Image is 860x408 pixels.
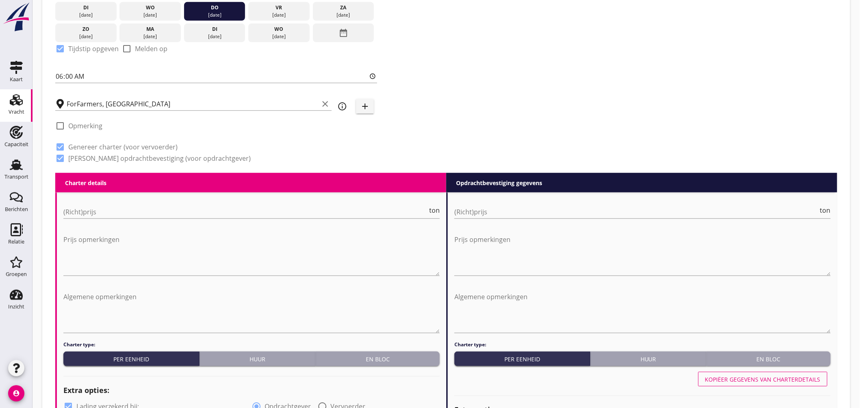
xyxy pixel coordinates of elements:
[339,26,348,40] i: date_range
[8,304,24,309] div: Inzicht
[122,33,179,40] div: [DATE]
[594,355,703,363] div: Huur
[315,4,372,11] div: za
[337,101,347,111] i: info_outline
[8,385,24,402] i: account_circle
[315,11,372,19] div: [DATE]
[57,4,115,11] div: di
[320,99,330,109] i: clear
[63,385,440,396] h2: Extra opties:
[67,97,319,110] input: Losplaats
[68,122,102,130] label: Opmerking
[250,33,308,40] div: [DATE]
[6,272,27,277] div: Groepen
[63,233,440,276] textarea: Prijs opmerkingen
[250,4,308,11] div: vr
[4,174,28,179] div: Transport
[122,4,179,11] div: wo
[122,11,179,19] div: [DATE]
[429,207,440,214] span: ton
[186,26,243,33] div: di
[360,101,370,111] i: add
[186,4,243,11] div: do
[57,33,115,40] div: [DATE]
[57,26,115,33] div: zo
[5,207,28,212] div: Berichten
[4,142,28,147] div: Capaciteit
[316,352,440,366] button: En bloc
[454,290,831,333] textarea: Algemene opmerkingen
[203,355,312,363] div: Huur
[8,239,24,244] div: Relatie
[135,45,167,53] label: Melden op
[250,26,308,33] div: wo
[68,45,119,53] label: Tijdstip opgeven
[710,355,827,363] div: En bloc
[698,372,827,386] button: Kopiëer gegevens van charterdetails
[122,26,179,33] div: ma
[63,290,440,333] textarea: Algemene opmerkingen
[68,154,251,162] label: [PERSON_NAME] opdrachtbevestiging (voor opdrachtgever)
[9,109,24,114] div: Vracht
[186,11,243,19] div: [DATE]
[68,143,178,151] label: Genereer charter (voor vervoerder)
[67,355,196,363] div: Per eenheid
[705,375,821,384] div: Kopiëer gegevens van charterdetails
[591,352,707,366] button: Huur
[63,341,440,348] h4: Charter type:
[458,355,587,363] div: Per eenheid
[454,352,591,366] button: Per eenheid
[820,207,831,214] span: ton
[57,11,115,19] div: [DATE]
[200,352,316,366] button: Huur
[454,341,831,348] h4: Charter type:
[186,33,243,40] div: [DATE]
[454,205,819,218] input: (Richt)prijs
[250,11,308,19] div: [DATE]
[10,77,23,82] div: Kaart
[2,2,31,32] img: logo-small.a267ee39.svg
[707,352,831,366] button: En bloc
[63,352,200,366] button: Per eenheid
[319,355,437,363] div: En bloc
[454,233,831,276] textarea: Prijs opmerkingen
[63,205,428,218] input: (Richt)prijs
